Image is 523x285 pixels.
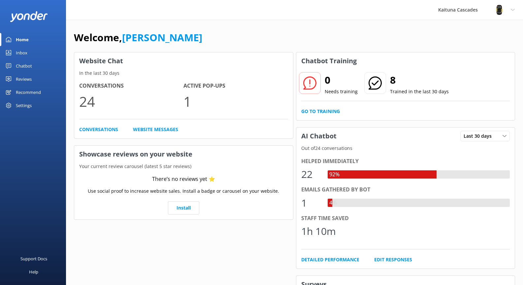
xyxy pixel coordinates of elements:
[325,88,358,95] p: Needs training
[183,82,288,90] h4: Active Pop-ups
[296,128,342,145] h3: AI Chatbot
[390,88,449,95] p: Trained in the last 30 days
[16,99,32,112] div: Settings
[74,52,293,70] h3: Website Chat
[74,30,202,45] h1: Welcome,
[390,72,449,88] h2: 8
[325,72,358,88] h2: 0
[79,90,183,112] p: 24
[74,146,293,163] h3: Showcase reviews on your website
[20,252,47,265] div: Support Docs
[301,214,510,223] div: Staff time saved
[16,46,27,59] div: Inbox
[301,166,321,182] div: 22
[88,187,279,195] p: Use social proof to increase website sales. Install a badge or carousel on your website.
[301,185,510,194] div: Emails gathered by bot
[16,33,29,46] div: Home
[29,265,38,278] div: Help
[301,195,321,211] div: 1
[10,11,48,22] img: yonder-white-logo.png
[296,145,515,152] p: Out of 24 conversations
[16,72,32,86] div: Reviews
[328,170,341,179] div: 92%
[152,175,215,184] div: There’s no reviews yet ⭐
[183,90,288,112] p: 1
[301,108,340,115] a: Go to Training
[133,126,178,133] a: Website Messages
[464,132,496,140] span: Last 30 days
[79,82,183,90] h4: Conversations
[374,256,412,263] a: Edit Responses
[16,86,41,99] div: Recommend
[74,70,293,77] p: In the last 30 days
[296,52,362,70] h3: Chatbot Training
[301,256,359,263] a: Detailed Performance
[122,31,202,44] a: [PERSON_NAME]
[168,201,199,214] a: Install
[79,126,118,133] a: Conversations
[74,163,293,170] p: Your current review carousel (latest 5 star reviews)
[494,5,504,15] img: 802-1755650174.png
[16,59,32,72] div: Chatbot
[301,157,510,166] div: Helped immediately
[301,223,336,239] div: 1h 10m
[328,199,338,207] div: 4%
